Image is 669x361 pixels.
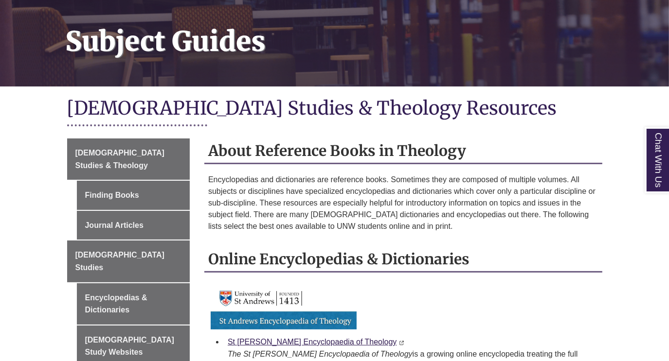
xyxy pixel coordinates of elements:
[77,181,190,210] a: Finding Books
[211,285,357,329] img: Link to St Andrews Encyclopaedia of Theology
[399,341,404,345] i: This link opens in a new window
[75,149,164,170] span: [DEMOGRAPHIC_DATA] Studies & Theology
[75,251,164,272] span: [DEMOGRAPHIC_DATA] Studies
[204,138,602,164] h2: About Reference Books in Theology
[67,138,190,180] a: [DEMOGRAPHIC_DATA] Studies & Theology
[228,350,413,358] i: The St [PERSON_NAME] Encyclopaedia of Theology
[77,283,190,325] a: Encyclopedias & Dictionaries
[208,174,598,232] p: Encyclopedias and dictionaries are reference books. Sometimes they are composed of multiple volum...
[67,96,602,122] h1: [DEMOGRAPHIC_DATA] Studies & Theology Resources
[67,241,190,282] a: [DEMOGRAPHIC_DATA] Studies
[204,247,602,273] h2: Online Encyclopedias & Dictionaries
[228,338,397,346] a: St [PERSON_NAME] Encyclopaedia of Theology
[77,211,190,240] a: Journal Articles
